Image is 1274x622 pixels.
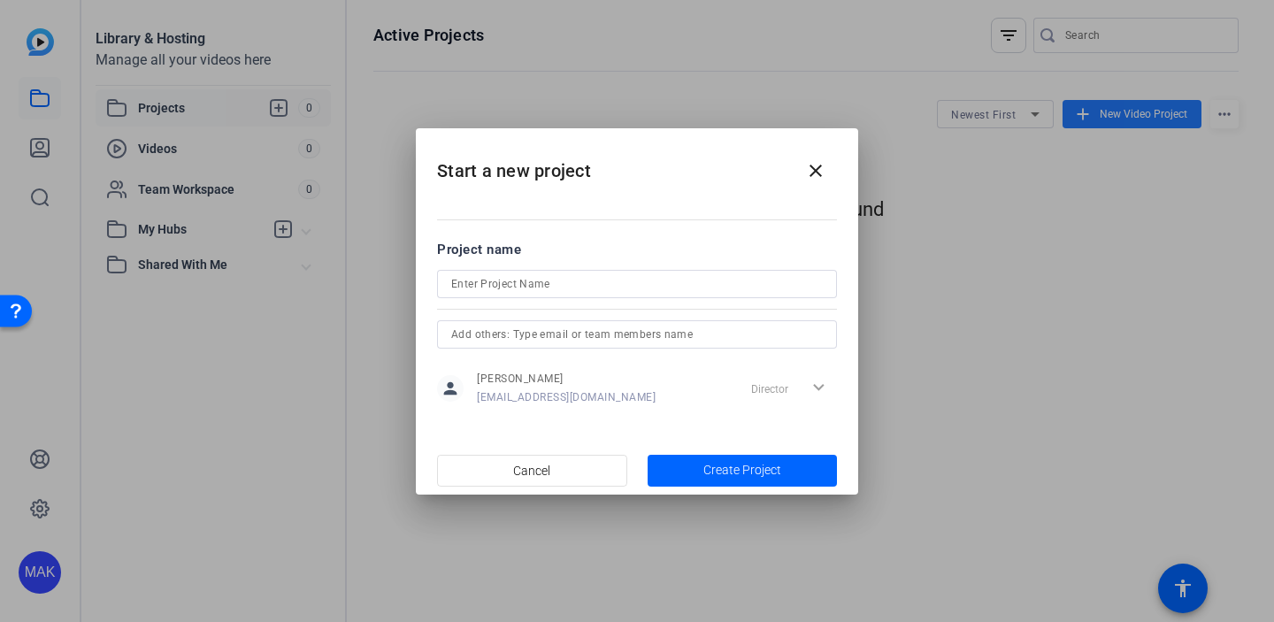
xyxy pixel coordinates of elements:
[437,240,837,259] div: Project name
[477,372,656,386] span: [PERSON_NAME]
[648,455,838,487] button: Create Project
[451,273,823,295] input: Enter Project Name
[805,160,826,181] mat-icon: close
[416,128,858,200] h2: Start a new project
[703,461,781,480] span: Create Project
[451,324,823,345] input: Add others: Type email or team members name
[477,390,656,404] span: [EMAIL_ADDRESS][DOMAIN_NAME]
[513,454,550,488] span: Cancel
[437,375,464,402] mat-icon: person
[437,455,627,487] button: Cancel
